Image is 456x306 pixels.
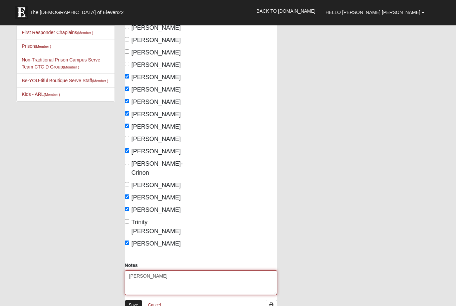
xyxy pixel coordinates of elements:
[125,207,129,211] input: [PERSON_NAME]
[125,87,129,91] input: [PERSON_NAME]
[125,124,129,128] input: [PERSON_NAME]
[125,194,129,199] input: [PERSON_NAME]
[125,25,129,29] input: [PERSON_NAME]
[132,160,183,176] span: [PERSON_NAME]-Crinon
[125,74,129,79] input: [PERSON_NAME]
[125,219,129,223] input: Trinity [PERSON_NAME]
[125,136,129,140] input: [PERSON_NAME]
[132,206,181,213] span: [PERSON_NAME]
[125,241,129,245] input: [PERSON_NAME]
[132,111,181,118] span: [PERSON_NAME]
[125,182,129,186] input: [PERSON_NAME]
[132,123,181,130] span: [PERSON_NAME]
[92,79,108,83] small: (Member )
[132,182,181,188] span: [PERSON_NAME]
[125,111,129,116] input: [PERSON_NAME]
[132,194,181,201] span: [PERSON_NAME]
[22,43,51,49] a: Prison(Member )
[132,136,181,142] span: [PERSON_NAME]
[132,148,181,155] span: [PERSON_NAME]
[35,44,51,48] small: (Member )
[22,30,93,35] a: First Responder Chaplains(Member )
[132,24,181,31] span: [PERSON_NAME]
[125,99,129,103] input: [PERSON_NAME]
[11,2,145,19] a: The [DEMOGRAPHIC_DATA] of Eleven22
[63,65,79,69] small: (Member )
[325,10,420,15] span: Hello [PERSON_NAME] [PERSON_NAME]
[125,161,129,165] input: [PERSON_NAME]-Crinon
[30,9,124,16] span: The [DEMOGRAPHIC_DATA] of Eleven22
[125,49,129,54] input: [PERSON_NAME]
[77,31,93,35] small: (Member )
[132,240,181,247] span: [PERSON_NAME]
[132,61,181,68] span: [PERSON_NAME]
[132,49,181,56] span: [PERSON_NAME]
[125,37,129,41] input: [PERSON_NAME]
[15,6,28,19] img: Eleven22 logo
[125,262,138,269] label: Notes
[125,62,129,66] input: [PERSON_NAME]
[320,4,430,21] a: Hello [PERSON_NAME] [PERSON_NAME]
[125,148,129,153] input: [PERSON_NAME]
[22,78,108,83] a: Be-YOU-tiful Boutique Serve Staff(Member )
[22,57,100,69] a: Non-Traditional Prison Campus Serve Team CTC D Group(Member )
[132,219,181,235] span: Trinity [PERSON_NAME]
[132,74,181,81] span: [PERSON_NAME]
[132,37,181,43] span: [PERSON_NAME]
[44,93,60,97] small: (Member )
[22,92,60,97] a: Kids - ARL(Member )
[251,3,320,19] a: Back to [DOMAIN_NAME]
[132,99,181,105] span: [PERSON_NAME]
[132,86,181,93] span: [PERSON_NAME]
